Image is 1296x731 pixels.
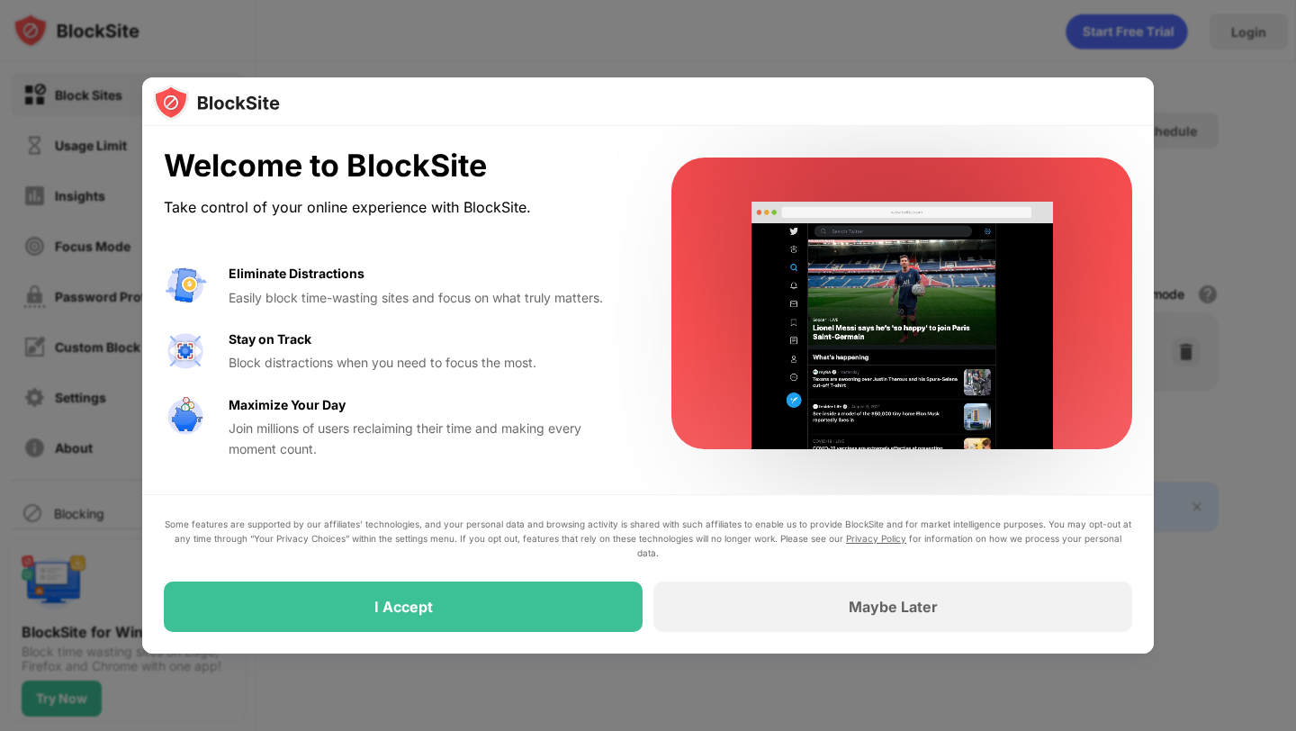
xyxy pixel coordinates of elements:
[229,264,364,284] div: Eliminate Distractions
[846,533,906,544] a: Privacy Policy
[229,329,311,349] div: Stay on Track
[229,288,628,308] div: Easily block time-wasting sites and focus on what truly matters.
[164,194,628,221] div: Take control of your online experience with BlockSite.
[849,598,938,616] div: Maybe Later
[374,598,433,616] div: I Accept
[164,264,207,307] img: value-avoid-distractions.svg
[229,419,628,459] div: Join millions of users reclaiming their time and making every moment count.
[164,148,628,185] div: Welcome to BlockSite
[164,517,1132,560] div: Some features are supported by our affiliates’ technologies, and your personal data and browsing ...
[153,85,280,121] img: logo-blocksite.svg
[229,395,346,415] div: Maximize Your Day
[164,395,207,438] img: value-safe-time.svg
[229,353,628,373] div: Block distractions when you need to focus the most.
[164,329,207,373] img: value-focus.svg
